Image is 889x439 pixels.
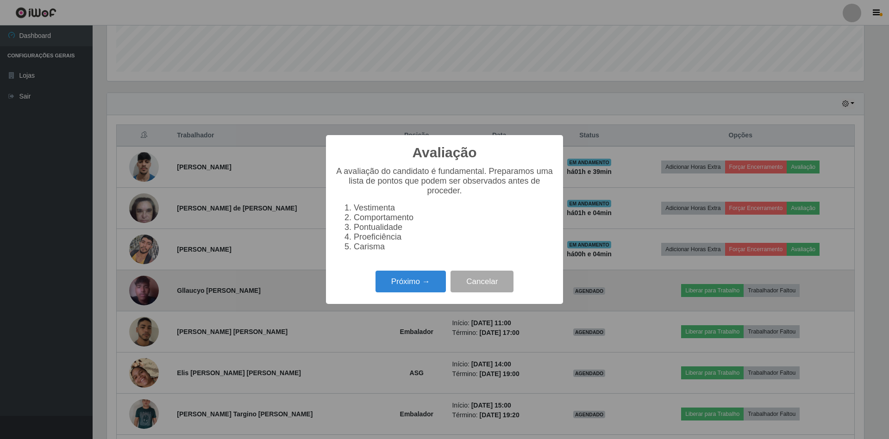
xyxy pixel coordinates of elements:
[335,167,554,196] p: A avaliação do candidato é fundamental. Preparamos uma lista de pontos que podem ser observados a...
[451,271,513,292] button: Cancelar
[354,223,554,232] li: Pontualidade
[354,213,554,223] li: Comportamento
[354,203,554,213] li: Vestimenta
[376,271,446,292] button: Próximo →
[354,242,554,252] li: Carisma
[413,144,477,161] h2: Avaliação
[354,232,554,242] li: Proeficiência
